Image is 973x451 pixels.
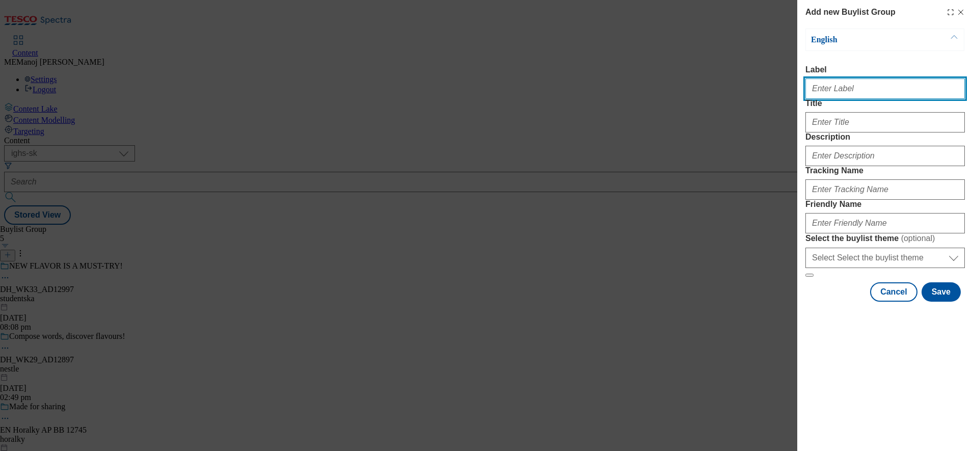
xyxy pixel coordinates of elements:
button: Cancel [870,282,917,302]
input: Enter Description [805,146,965,166]
label: Label [805,65,965,74]
input: Enter Title [805,112,965,132]
input: Enter Friendly Name [805,213,965,233]
label: Title [805,99,965,108]
label: Select the buylist theme [805,233,965,244]
label: Description [805,132,965,142]
h4: Add new Buylist Group [805,6,896,18]
input: Enter Label [805,78,965,99]
span: ( optional ) [901,234,935,243]
p: English [811,35,918,45]
button: Save [922,282,961,302]
label: Friendly Name [805,200,965,209]
label: Tracking Name [805,166,965,175]
input: Enter Tracking Name [805,179,965,200]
